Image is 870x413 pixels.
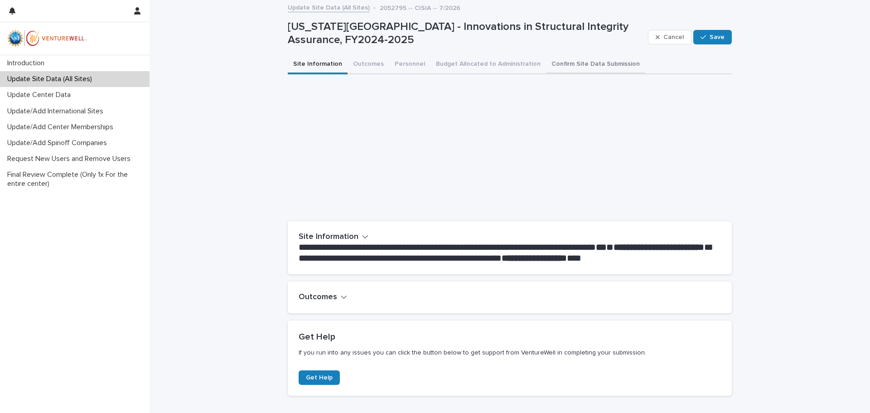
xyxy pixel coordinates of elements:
[546,55,645,74] button: Confirm Site Data Submission
[389,55,430,74] button: Personnel
[4,91,78,99] p: Update Center Data
[299,232,368,242] button: Site Information
[7,29,87,48] img: mWhVGmOKROS2pZaMU8FQ
[4,59,52,68] p: Introduction
[693,30,732,44] button: Save
[710,34,725,40] span: Save
[299,292,337,302] h2: Outcomes
[299,232,358,242] h2: Site Information
[4,170,150,188] p: Final Review Complete (Only 1x For the entire center)
[299,331,721,342] h2: Get Help
[299,292,347,302] button: Outcomes
[4,123,121,131] p: Update/Add Center Memberships
[288,55,348,74] button: Site Information
[288,20,644,47] p: [US_STATE][GEOGRAPHIC_DATA] - Innovations in Structural Integrity Assurance, FY2024-2025
[306,374,333,381] span: Get Help
[4,75,99,83] p: Update Site Data (All Sites)
[380,2,460,12] p: 2052795 -- CISIA -- 7/2026
[663,34,684,40] span: Cancel
[288,2,370,12] a: Update Site Data (All Sites)
[4,155,138,163] p: Request New Users and Remove Users
[299,349,721,357] p: If you run into any issues you can click the button below to get support from VentureWell in comp...
[4,107,111,116] p: Update/Add International Sites
[430,55,546,74] button: Budget Allocated to Administration
[648,30,691,44] button: Cancel
[299,370,340,385] a: Get Help
[348,55,389,74] button: Outcomes
[4,139,114,147] p: Update/Add Spinoff Companies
